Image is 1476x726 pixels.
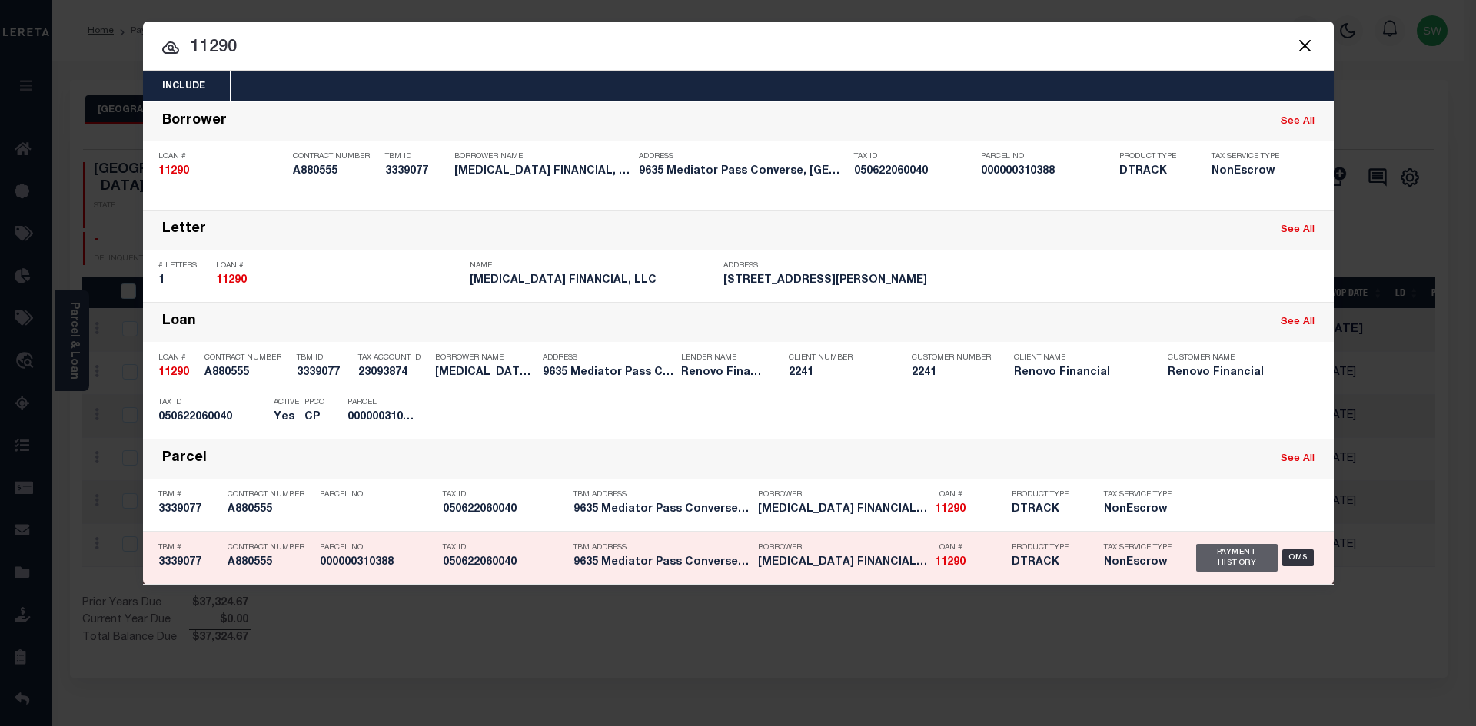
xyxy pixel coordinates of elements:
div: OMS [1282,549,1314,566]
strong: 11290 [158,367,189,378]
p: TBM Address [573,490,750,499]
p: Tax Service Type [1212,152,1288,161]
p: Client Name [1014,353,1145,363]
h5: 000000310388 [347,411,417,424]
h5: 000000310388 [320,556,435,569]
a: See All [1281,454,1315,464]
p: TBM Address [573,543,750,552]
h5: BSS FINANCIAL, LLC [435,366,535,380]
h5: A880555 [293,165,377,178]
h5: NonEscrow [1104,556,1173,569]
strong: 11290 [935,557,966,568]
div: Payment History [1196,544,1278,572]
strong: 11290 [935,504,966,515]
h5: Renovo Financial [1168,366,1298,380]
p: # Letters [158,261,208,270]
strong: 11290 [158,166,189,177]
h5: A880555 [204,366,289,380]
h5: 050622060040 [158,411,266,424]
h5: Renovo Financial [681,366,766,380]
p: Loan # [935,490,1004,499]
p: Loan # [216,261,462,270]
h5: 9635 Mediator Pass Converse, TX... [543,366,673,380]
h5: 11290 [158,366,197,380]
p: Contract Number [293,152,377,161]
h5: DTRACK [1012,556,1081,569]
p: Loan # [158,152,285,161]
div: Loan [162,313,196,331]
h5: 9635 Mediator Pass Converse, TX... [573,556,750,569]
h5: 11290 [216,274,462,287]
h5: CP [304,411,324,424]
p: Contract Number [204,353,289,363]
h5: 11290 [158,165,285,178]
p: Parcel No [320,490,435,499]
h5: 000000310388 [981,165,1112,178]
div: Letter [162,221,206,239]
p: Product Type [1119,152,1188,161]
h5: BSS FINANCIAL, LLC [758,556,927,569]
h5: A880555 [228,556,312,569]
p: Tax Service Type [1104,543,1173,552]
h5: BSS FINANCIAL, LLC [470,274,716,287]
h5: 1 [158,274,208,287]
h5: 050622060040 [443,556,566,569]
input: Start typing... [143,35,1334,61]
button: Close [1295,35,1315,55]
a: See All [1281,225,1315,235]
p: Customer Number [912,353,991,363]
p: TBM ID [297,353,351,363]
p: Borrower Name [454,152,631,161]
p: TBM # [158,490,220,499]
h5: NonEscrow [1104,503,1173,516]
h5: Yes [274,411,297,424]
h5: NonEscrow [1212,165,1288,178]
h5: 23093874 [358,366,427,380]
h5: 3339077 [297,366,351,380]
p: Address [639,152,846,161]
p: Name [470,261,716,270]
h5: 050622060040 [443,503,566,516]
p: TBM # [158,543,220,552]
p: Borrower [758,543,927,552]
p: Product Type [1012,490,1081,499]
strong: 11290 [216,275,247,286]
div: Borrower [162,113,227,131]
h5: 3339077 [158,503,220,516]
p: Borrower [758,490,927,499]
p: Loan # [158,353,197,363]
p: Tax ID [158,398,266,407]
h5: BSS FINANCIAL, LLC [758,503,927,516]
h5: 3339077 [385,165,447,178]
p: Product Type [1012,543,1081,552]
h5: BSS FINANCIAL, LLC [454,165,631,178]
p: Active [274,398,299,407]
h5: 050622060040 [854,165,973,178]
p: Client Number [789,353,889,363]
h5: DTRACK [1012,503,1081,516]
p: PPCC [304,398,324,407]
h5: 21014 Florette Lane [723,274,969,287]
h5: 11290 [935,503,1004,516]
p: Tax Service Type [1104,490,1173,499]
p: Parcel No [981,152,1112,161]
h5: DTRACK [1119,165,1188,178]
h5: 3339077 [158,556,220,569]
p: Tax ID [443,490,566,499]
h5: A880555 [228,503,312,516]
p: Parcel No [320,543,435,552]
h5: 9635 Mediator Pass Converse, TX... [573,503,750,516]
p: Tax Account ID [358,353,427,363]
h5: 2241 [789,366,889,380]
p: Address [543,353,673,363]
h5: Renovo Financial [1014,366,1145,380]
p: Address [723,261,969,270]
h5: 2241 [912,366,989,380]
a: See All [1281,317,1315,327]
button: Include [143,71,224,101]
p: Borrower Name [435,353,535,363]
div: Parcel [162,450,207,468]
p: Lender Name [681,353,766,363]
p: Contract Number [228,543,312,552]
p: Loan # [935,543,1004,552]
